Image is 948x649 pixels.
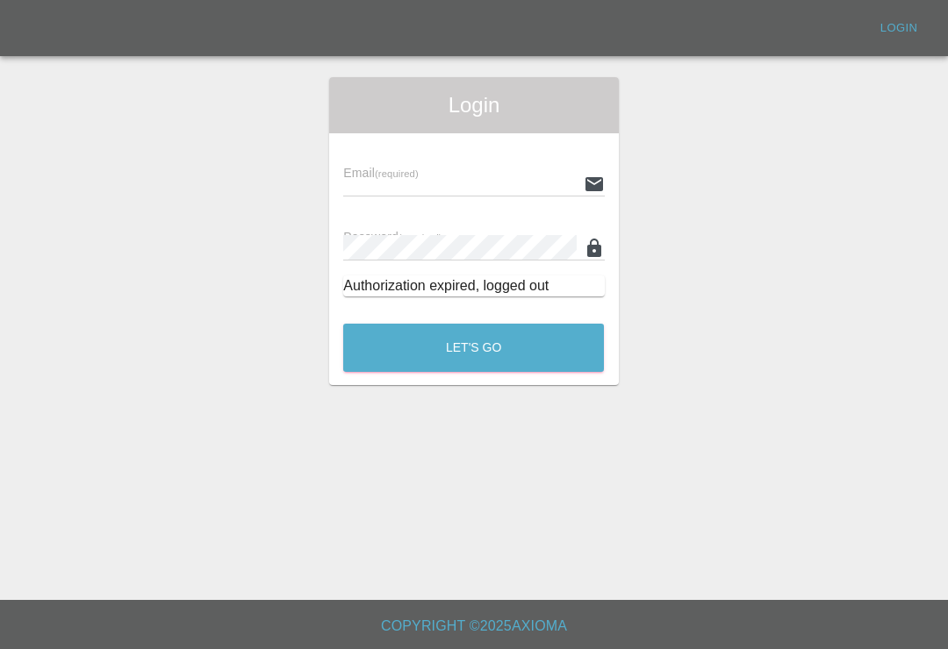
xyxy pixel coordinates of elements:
h6: Copyright © 2025 Axioma [14,614,934,638]
span: Login [343,91,604,119]
small: (required) [399,232,442,243]
button: Let's Go [343,324,604,372]
a: Login [871,15,927,42]
span: Password [343,230,442,244]
div: Authorization expired, logged out [343,275,604,296]
span: Email [343,166,418,180]
small: (required) [375,168,419,179]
